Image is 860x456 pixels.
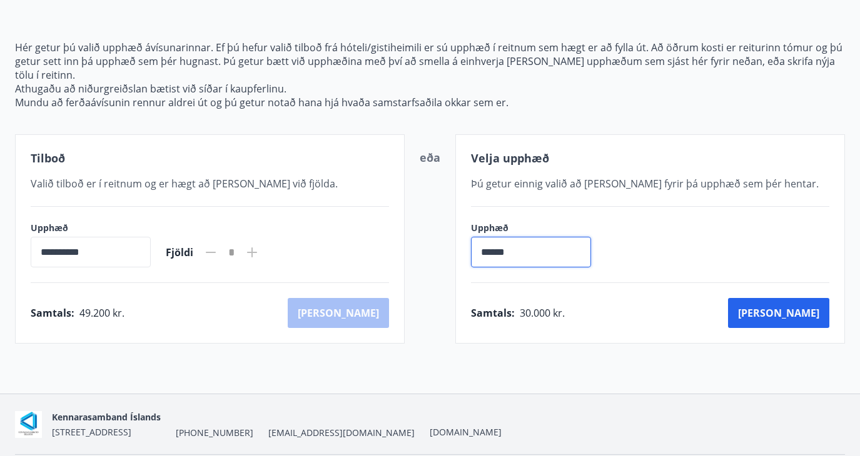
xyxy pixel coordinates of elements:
img: AOgasd1zjyUWmx8qB2GFbzp2J0ZxtdVPFY0E662R.png [15,411,42,438]
span: [PHONE_NUMBER] [176,427,253,439]
a: [DOMAIN_NAME] [430,426,502,438]
span: Kennarasamband Íslands [52,411,161,423]
span: Fjöldi [166,245,193,259]
span: Samtals : [471,306,515,320]
p: Athugaðu að niðurgreiðslan bætist við síðar í kaupferlinu. [15,82,845,96]
span: eða [420,150,440,165]
label: Upphæð [471,222,604,234]
span: Velja upphæð [471,151,549,166]
button: [PERSON_NAME] [728,298,829,328]
span: [STREET_ADDRESS] [52,426,131,438]
span: 30.000 kr. [520,306,565,320]
span: Valið tilboð er í reitnum og er hægt að [PERSON_NAME] við fjölda. [31,177,338,191]
span: Samtals : [31,306,74,320]
span: Tilboð [31,151,65,166]
label: Upphæð [31,222,151,234]
p: Mundu að ferðaávísunin rennur aldrei út og þú getur notað hana hjá hvaða samstarfsaðila okkar sem... [15,96,845,109]
span: Þú getur einnig valið að [PERSON_NAME] fyrir þá upphæð sem þér hentar. [471,177,819,191]
span: [EMAIL_ADDRESS][DOMAIN_NAME] [268,427,415,439]
p: Hér getur þú valið upphæð ávísunarinnar. Ef þú hefur valið tilboð frá hóteli/gistiheimili er sú u... [15,41,845,82]
span: 49.200 kr. [79,306,124,320]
